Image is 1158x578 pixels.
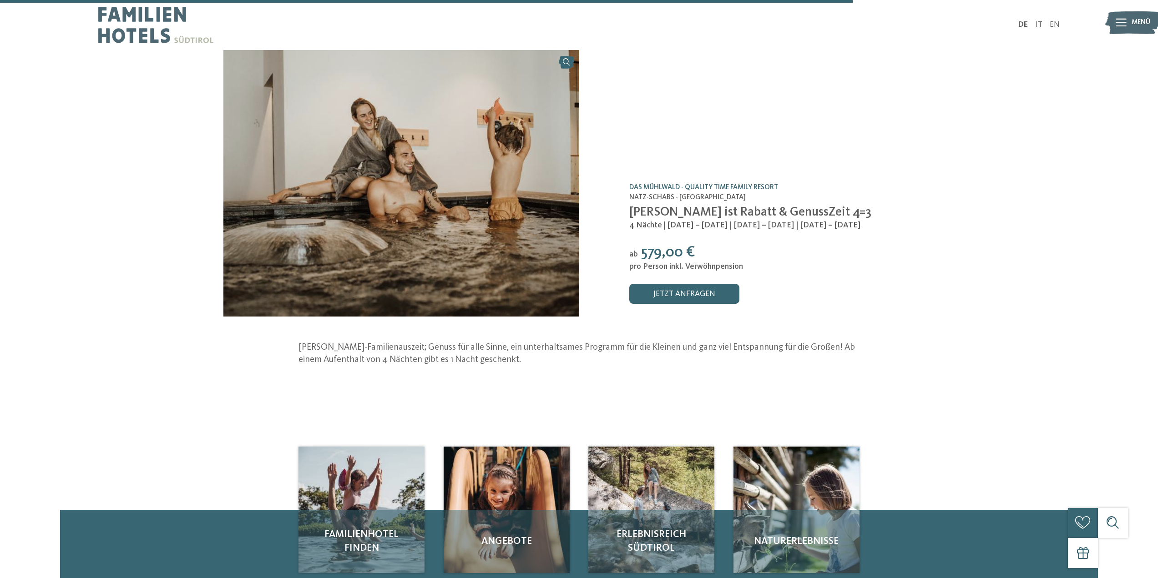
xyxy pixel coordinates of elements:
a: Das Mühlwald - Quality Time Family Resort [629,184,778,191]
a: Herbst ist Rabatt & GenussZeit 4=3 Erlebnisreich Südtirol [588,447,714,573]
span: | [DATE] – [DATE] | [DATE] – [DATE] | [DATE] – [DATE] [663,221,860,229]
a: Herbst ist Rabatt & GenussZeit 4=3 Naturerlebnisse [733,447,860,573]
span: Natz-Schabs - [GEOGRAPHIC_DATA] [629,194,746,201]
a: jetzt anfragen [629,284,739,304]
p: [PERSON_NAME]-Familienauszeit; Genuss für alle Sinne, ein unterhaltsames Programm für die Kleinen... [298,342,860,367]
img: Herbst ist Rabatt & GenussZeit 4=3 [588,447,714,573]
a: Herbst ist Rabatt & GenussZeit 4=3 Angebote [444,447,570,573]
span: Menü [1132,18,1150,28]
span: 579,00 € [641,245,695,260]
a: EN [1050,21,1060,29]
span: pro Person inkl. Verwöhnpension [629,263,743,271]
span: ab [629,251,638,258]
img: Herbst ist Rabatt & GenussZeit 4=3 [223,50,579,317]
a: IT [1036,21,1042,29]
img: Herbst ist Rabatt & GenussZeit 4=3 [444,447,570,573]
span: Angebote [454,534,560,548]
span: Erlebnisreich Südtirol [598,528,704,556]
span: Familienhotel finden [308,528,415,556]
a: Herbst ist Rabatt & GenussZeit 4=3 Familienhotel finden [298,447,425,573]
span: Naturerlebnisse [743,534,850,548]
span: 4 Nächte [629,221,662,229]
img: Herbst ist Rabatt & GenussZeit 4=3 [298,447,425,573]
a: DE [1018,21,1028,29]
img: Herbst ist Rabatt & GenussZeit 4=3 [733,447,860,573]
span: [PERSON_NAME] ist Rabatt & GenussZeit 4=3 [629,206,871,219]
